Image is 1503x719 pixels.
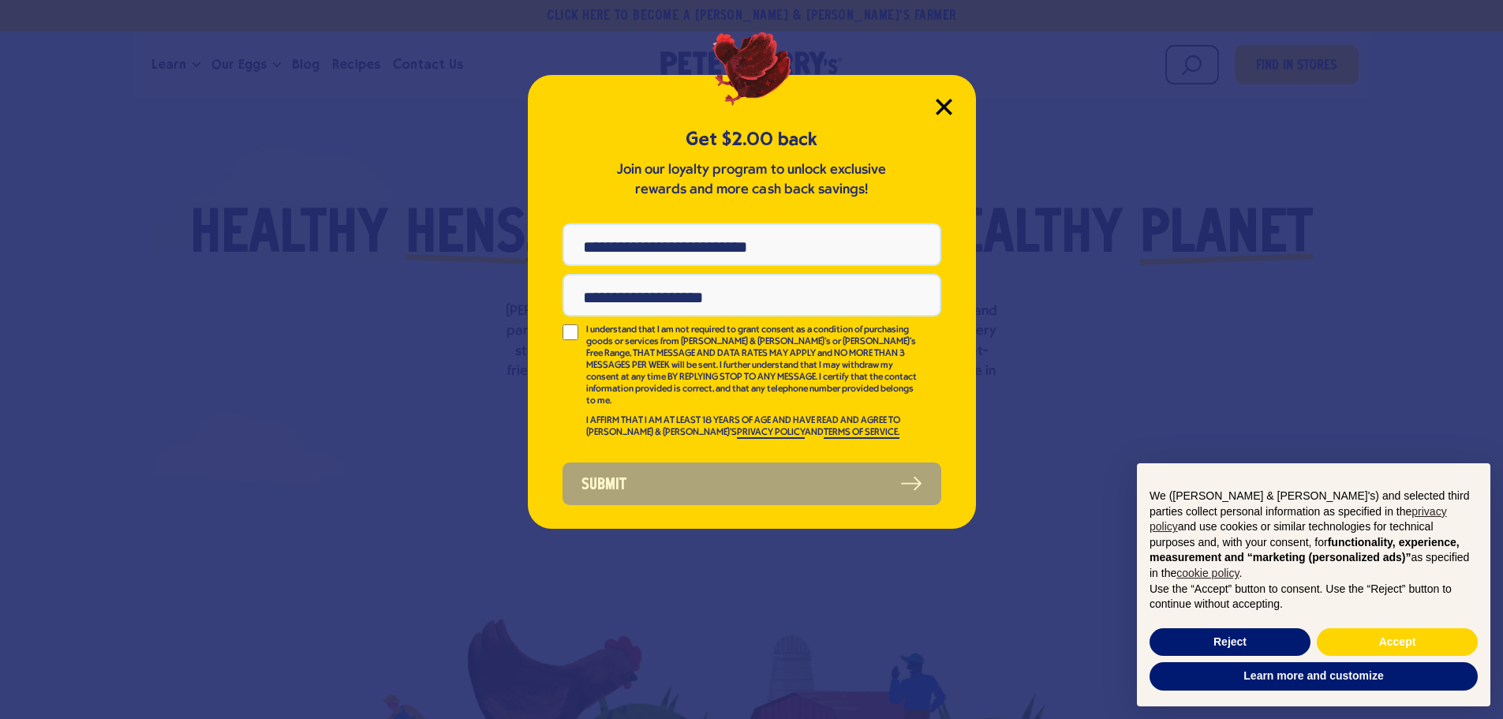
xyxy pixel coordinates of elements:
[737,428,805,439] a: PRIVACY POLICY
[1150,489,1478,582] p: We ([PERSON_NAME] & [PERSON_NAME]'s) and selected third parties collect personal information as s...
[586,324,919,407] p: I understand that I am not required to grant consent as a condition of purchasing goods or servic...
[1317,628,1478,657] button: Accept
[1176,567,1239,579] a: cookie policy
[1150,662,1478,691] button: Learn more and customize
[614,160,890,200] p: Join our loyalty program to unlock exclusive rewards and more cash back savings!
[563,126,941,152] h5: Get $2.00 back
[563,462,941,505] button: Submit
[563,324,578,340] input: I understand that I am not required to grant consent as a condition of purchasing goods or servic...
[936,99,952,115] button: Close Modal
[1150,582,1478,612] p: Use the “Accept” button to consent. Use the “Reject” button to continue without accepting.
[1150,628,1310,657] button: Reject
[824,428,899,439] a: TERMS OF SERVICE.
[586,415,919,439] p: I AFFIRM THAT I AM AT LEAST 18 YEARS OF AGE AND HAVE READ AND AGREE TO [PERSON_NAME] & [PERSON_NA...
